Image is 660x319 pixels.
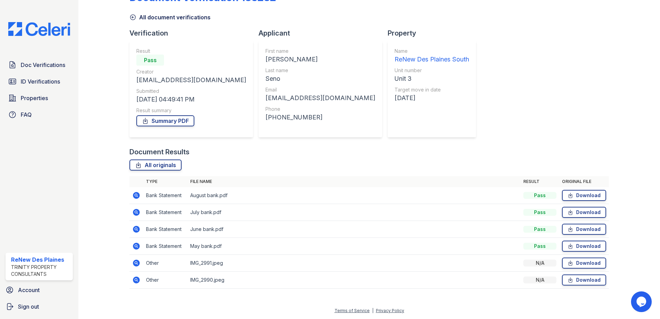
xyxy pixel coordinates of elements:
a: All originals [129,159,182,171]
td: IMG_2991.jpeg [187,255,521,272]
a: Download [562,207,606,218]
div: Pass [523,209,556,216]
div: Creator [136,68,246,75]
a: Download [562,224,606,235]
div: [PHONE_NUMBER] [265,113,375,122]
span: Doc Verifications [21,61,65,69]
a: Download [562,190,606,201]
span: Properties [21,94,48,102]
div: Result [136,48,246,55]
span: Sign out [18,302,39,311]
div: Phone [265,106,375,113]
div: Seno [265,74,375,84]
div: Unit 3 [395,74,469,84]
div: ReNew Des Plaines South [395,55,469,64]
a: Account [3,283,76,297]
div: Unit number [395,67,469,74]
span: ID Verifications [21,77,60,86]
td: Bank Statement [143,187,187,204]
a: Name ReNew Des Plaines South [395,48,469,64]
a: Properties [6,91,73,105]
th: Result [521,176,559,187]
td: Bank Statement [143,204,187,221]
a: FAQ [6,108,73,122]
td: August bank.pdf [187,187,521,204]
div: [DATE] [395,93,469,103]
td: Other [143,272,187,289]
div: Applicant [259,28,388,38]
a: Privacy Policy [376,308,404,313]
div: Trinity Property Consultants [11,264,70,278]
div: [EMAIL_ADDRESS][DOMAIN_NAME] [265,93,375,103]
a: All document verifications [129,13,211,21]
div: Pass [523,243,556,250]
div: Pass [523,192,556,199]
div: Property [388,28,482,38]
img: CE_Logo_Blue-a8612792a0a2168367f1c8372b55b34899dd931a85d93a1a3d3e32e68fde9ad4.png [3,22,76,36]
a: Download [562,258,606,269]
div: First name [265,48,375,55]
div: Pass [136,55,164,66]
td: May bank.pdf [187,238,521,255]
div: Verification [129,28,259,38]
a: Download [562,274,606,286]
div: Name [395,48,469,55]
td: Other [143,255,187,272]
div: N/A [523,277,556,283]
div: [DATE] 04:49:41 PM [136,95,246,104]
div: Target move in date [395,86,469,93]
div: Result summary [136,107,246,114]
th: Original file [559,176,609,187]
span: Account [18,286,40,294]
th: Type [143,176,187,187]
a: Summary PDF [136,115,194,126]
div: Pass [523,226,556,233]
a: Sign out [3,300,76,313]
div: Last name [265,67,375,74]
td: July bank.pdf [187,204,521,221]
td: Bank Statement [143,221,187,238]
td: IMG_2990.jpeg [187,272,521,289]
a: Terms of Service [334,308,370,313]
span: FAQ [21,110,32,119]
th: File name [187,176,521,187]
div: ReNew Des Plaines [11,255,70,264]
div: Document Results [129,147,190,157]
a: ID Verifications [6,75,73,88]
a: Download [562,241,606,252]
div: [PERSON_NAME] [265,55,375,64]
td: June bank.pdf [187,221,521,238]
div: N/A [523,260,556,267]
iframe: chat widget [631,291,653,312]
a: Doc Verifications [6,58,73,72]
div: | [372,308,373,313]
td: Bank Statement [143,238,187,255]
div: [EMAIL_ADDRESS][DOMAIN_NAME] [136,75,246,85]
div: Email [265,86,375,93]
div: Submitted [136,88,246,95]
